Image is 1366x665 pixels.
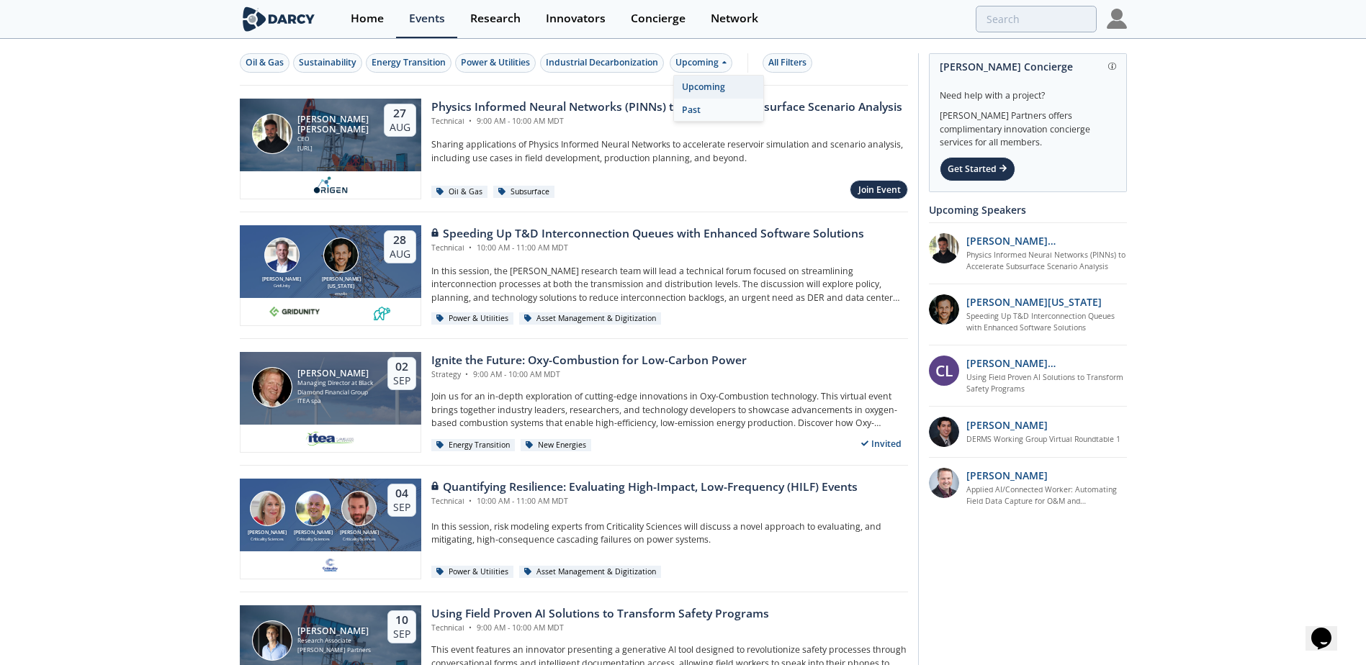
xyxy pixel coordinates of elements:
div: Join Event [858,184,901,196]
div: Power & Utilities [431,312,514,325]
p: [PERSON_NAME] [966,417,1048,433]
div: [PERSON_NAME] [297,626,371,636]
div: Physics Informed Neural Networks (PINNs) to Accelerate Subsurface Scenario Analysis [431,99,902,116]
img: f59c13b7-8146-4c0f-b540-69d0cf6e4c34 [321,556,339,574]
div: Technical 10:00 AM - 11:00 AM MDT [431,496,858,507]
span: • [467,496,475,506]
img: 257d1208-f7de-4aa6-9675-f79dcebd2004 [929,468,959,498]
div: 04 [393,487,410,501]
img: 1b183925-147f-4a47-82c9-16eeeed5003c [929,294,959,325]
p: Sharing applications of Physics Informed Neural Networks to accelerate reservoir simulation and s... [431,138,908,165]
div: Sustainability [299,56,356,69]
div: Sep [393,374,410,387]
div: Need help with a project? [940,79,1116,102]
img: Ross Dakin [341,491,377,526]
div: [PERSON_NAME] [297,368,374,379]
img: Juan Mayol [252,620,292,661]
div: Aug [390,121,410,134]
span: • [463,369,471,379]
div: Energy Transition [372,56,446,69]
div: GridUnity [259,283,304,289]
div: 28 [390,233,410,248]
div: Innovators [546,13,606,24]
div: [PERSON_NAME] [245,529,291,537]
div: Research [470,13,521,24]
div: Oil & Gas [431,186,488,199]
img: Profile [1107,9,1127,29]
div: ITEA spa [297,397,374,406]
img: Patrick Imeson [252,367,292,407]
img: 336b6de1-6040-4323-9c13-5718d9811639 [373,303,391,320]
button: Oil & Gas [240,53,289,73]
div: Past [674,99,763,122]
div: Strategy 9:00 AM - 10:00 AM MDT [431,369,747,381]
div: 10 [393,613,410,628]
div: Energy Transition [431,439,516,452]
div: [PERSON_NAME] [259,276,304,284]
img: Luigi Montana [323,237,359,273]
div: Upcoming [674,76,763,99]
div: Subsurface [493,186,555,199]
a: Susan Ginsburg [PERSON_NAME] Criticality Sciences Ben Ruddell [PERSON_NAME] Criticality Sciences ... [240,479,908,579]
div: Power & Utilities [461,56,530,69]
div: Network [711,13,758,24]
a: Patrick Imeson [PERSON_NAME] Managing Director at Black Diamond Financial Group ITEA spa 02 Sep I... [240,352,908,453]
button: Join Event [850,180,907,199]
div: Asset Management & Digitization [519,566,662,579]
img: e2203200-5b7a-4eed-a60e-128142053302 [305,430,356,447]
div: [PERSON_NAME] Partners offers complimentary innovation concierge services for all members. [940,102,1116,150]
div: Technical 9:00 AM - 10:00 AM MDT [431,623,769,634]
div: Events [409,13,445,24]
div: [PERSON_NAME] Concierge [940,54,1116,79]
a: Applied AI/Connected Worker: Automating Field Data Capture for O&M and Construction [966,484,1127,507]
button: Industrial Decarbonization [540,53,664,73]
div: Industrial Decarbonization [546,56,658,69]
div: Quantifying Resilience: Evaluating High-Impact, Low-Frequency (HILF) Events [431,479,858,496]
div: Power & Utilities [431,566,514,579]
div: Invited [855,435,908,453]
div: [PERSON_NAME][US_STATE] [319,276,364,291]
div: [URL] [297,144,371,153]
img: Ben Ruddell [295,491,331,526]
button: All Filters [763,53,812,73]
span: • [467,243,475,253]
div: Sep [393,501,410,514]
div: Technical 9:00 AM - 10:00 AM MDT [431,116,902,127]
a: Ruben Rodriguez Torrado [PERSON_NAME] [PERSON_NAME] CEO [URL] 27 Aug Physics Informed Neural Netw... [240,99,908,199]
p: [PERSON_NAME][US_STATE] [966,294,1102,309]
p: [PERSON_NAME] [966,468,1048,483]
div: Oil & Gas [246,56,284,69]
div: [PERSON_NAME] [290,529,336,537]
p: In this session, the [PERSON_NAME] research team will lead a technical forum focused on streamlin... [431,265,908,304]
div: CEO [297,135,371,144]
a: Physics Informed Neural Networks (PINNs) to Accelerate Subsurface Scenario Analysis [966,250,1127,273]
div: Home [351,13,384,24]
div: Technical 10:00 AM - 11:00 AM MDT [431,243,864,254]
img: 20112e9a-1f67-404a-878c-a26f1c79f5da [929,233,959,263]
div: Managing Director at Black Diamond Financial Group [297,379,374,397]
iframe: chat widget [1306,607,1352,651]
img: logo-wide.svg [240,6,318,32]
img: information.svg [1108,63,1116,71]
div: Get Started [940,157,1015,181]
p: [PERSON_NAME] [PERSON_NAME] [966,233,1127,248]
div: Upcoming Speakers [929,197,1127,222]
div: [PERSON_NAME] [336,529,382,537]
div: Concierge [631,13,686,24]
a: Brian Fitzsimons [PERSON_NAME] GridUnity Luigi Montana [PERSON_NAME][US_STATE] envelio 28 Aug Spe... [240,225,908,326]
div: 02 [393,360,410,374]
div: Criticality Sciences [245,536,291,542]
div: All Filters [768,56,806,69]
span: • [467,623,475,633]
p: Join us for an in-depth exploration of cutting-edge innovations in Oxy-Combustion technology. Thi... [431,390,908,430]
div: Aug [390,248,410,261]
div: [PERSON_NAME] Partners [297,646,371,655]
img: Brian Fitzsimons [264,237,300,273]
div: Speeding Up T&D Interconnection Queues with Enhanced Software Solutions [431,225,864,243]
img: Ruben Rodriguez Torrado [252,114,292,154]
button: Power & Utilities [455,53,536,73]
div: CL [929,356,959,386]
a: DERMS Working Group Virtual Roundtable 1 [966,434,1120,445]
button: Sustainability [293,53,362,73]
div: 27 [390,107,410,121]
